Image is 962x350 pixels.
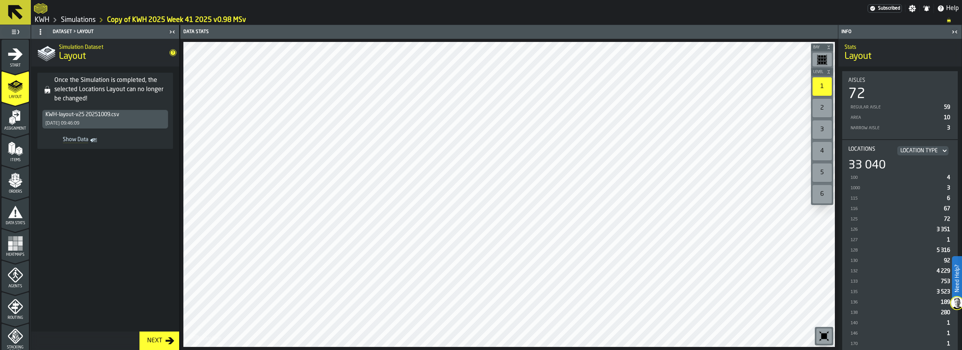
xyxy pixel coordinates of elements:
[850,115,941,120] div: Area
[811,68,833,76] button: button-
[838,25,962,39] header: Info
[868,4,902,13] a: link-to-/wh/i/4fb45246-3b77-4bb5-b880-c337c3c5facb/settings/billing
[934,4,962,13] label: button-toggle-Help
[37,73,173,149] div: alert-Once the Simulation is completed, the selected Locations Layout can no longer be changed!
[813,99,832,117] div: 2
[947,331,950,336] span: 1
[2,71,29,102] li: menu Layout
[850,186,944,191] div: 1000
[949,27,960,37] label: button-toggle-Close me
[2,103,29,133] li: menu Assignment
[182,29,510,35] div: Data Stats
[34,2,47,15] a: logo-header
[34,15,959,25] nav: Breadcrumb
[850,175,944,180] div: 100
[848,87,865,102] div: 72
[941,300,950,305] span: 189
[811,76,833,97] div: button-toolbar-undefined
[953,257,961,300] label: Need Help?
[840,29,949,35] div: Info
[848,123,952,133] div: StatList-item-Narrow Aisle
[45,112,165,118] div: DropdownMenuValue-7d721943-ea51-475d-aac6-4126594bb0c7
[947,320,950,326] span: 1
[2,134,29,165] li: menu Items
[848,266,952,276] div: StatList-item-132
[944,217,950,222] span: 72
[45,137,88,144] span: Show Data
[848,338,952,349] div: StatList-item-170
[54,76,170,103] div: Once the Simulation is completed, the selected Locations Layout can no longer be changed!
[944,105,950,110] span: 59
[811,183,833,205] div: button-toolbar-undefined
[848,112,952,123] div: StatList-item-Area
[813,77,832,96] div: 1
[2,63,29,68] span: Start
[2,253,29,257] span: Heatmaps
[2,284,29,288] span: Agents
[878,6,900,11] span: Subscribed
[850,217,941,222] div: 125
[2,27,29,37] label: button-toggle-Toggle Full Menu
[2,40,29,70] li: menu Start
[850,279,938,284] div: 133
[31,39,179,67] div: title-Layout
[850,248,933,253] div: 128
[850,126,944,131] div: Narrow Aisle
[848,297,952,307] div: StatList-item-136
[811,119,833,140] div: button-toolbar-undefined
[850,342,944,347] div: 170
[848,172,952,183] div: StatList-item-100
[848,146,893,155] div: Locations
[937,289,950,295] span: 3 523
[2,316,29,320] span: Routing
[944,258,950,263] span: 92
[812,70,825,74] span: Level
[850,207,941,212] div: 116
[848,328,952,338] div: StatList-item-146
[947,125,950,131] span: 3
[905,5,919,12] label: button-toggle-Settings
[947,175,950,180] span: 4
[42,110,168,129] div: DropdownMenuValue-7d721943-ea51-475d-aac6-4126594bb0c7[DATE] 09:46:09
[42,135,102,146] a: toggle-dataset-table-Show Data
[850,331,944,336] div: 146
[850,258,941,263] div: 130
[848,193,952,203] div: StatList-item-115
[848,77,952,83] div: Title
[947,185,950,191] span: 3
[848,276,952,287] div: StatList-item-133
[900,148,938,154] div: DropdownMenuValue-LOCATION_RACKING_TYPE
[2,229,29,260] li: menu Heatmaps
[167,27,178,37] label: button-toggle-Close me
[2,292,29,323] li: menu Routing
[941,310,950,315] span: 280
[813,142,832,160] div: 4
[35,16,49,24] a: link-to-/wh/i/4fb45246-3b77-4bb5-b880-c337c3c5facb
[868,4,902,13] div: Menu Subscription
[947,196,950,201] span: 6
[848,146,952,155] div: Title
[811,43,833,51] button: button-
[2,158,29,162] span: Items
[59,43,164,50] h2: Sub Title
[33,26,167,38] div: Dataset > Layout
[45,121,79,126] div: [DATE] 09:46:09
[850,269,933,274] div: 132
[848,287,952,297] div: StatList-item-135
[848,102,952,112] div: StatList-item-Regular Aisle
[848,214,952,224] div: StatList-item-125
[848,307,952,318] div: StatList-item-138
[848,224,952,235] div: StatList-item-126
[848,245,952,255] div: StatList-item-128
[937,227,950,232] span: 3 351
[848,77,865,83] span: Aisles
[848,203,952,214] div: StatList-item-116
[180,25,838,39] header: Data Stats
[848,158,886,172] div: 33 040
[144,336,165,345] div: Next
[848,235,952,245] div: StatList-item-127
[811,51,833,68] div: button-toolbar-undefined
[850,300,938,305] div: 136
[944,206,950,212] span: 67
[848,255,952,266] div: StatList-item-130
